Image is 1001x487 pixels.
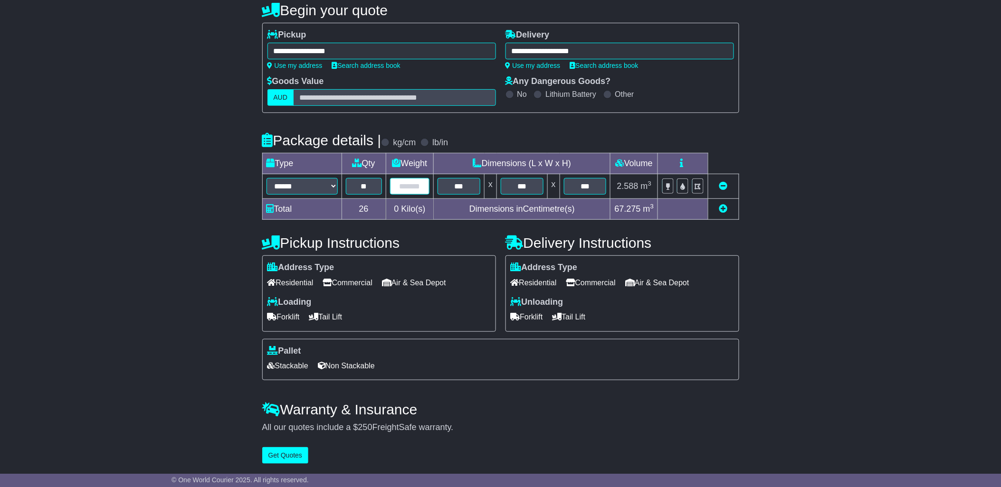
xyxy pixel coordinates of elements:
[617,181,639,191] span: 2.588
[262,402,739,417] h4: Warranty & Insurance
[267,309,300,324] span: Forklift
[434,153,610,174] td: Dimensions (L x W x H)
[615,90,634,99] label: Other
[262,447,309,464] button: Get Quotes
[267,346,301,356] label: Pallet
[566,275,616,290] span: Commercial
[505,62,561,69] a: Use my address
[511,262,578,273] label: Address Type
[342,153,386,174] td: Qty
[393,138,416,148] label: kg/cm
[505,76,611,87] label: Any Dangerous Goods?
[262,2,739,18] h4: Begin your quote
[267,89,294,106] label: AUD
[267,275,314,290] span: Residential
[553,309,586,324] span: Tail Lift
[570,62,639,69] a: Search address book
[267,297,312,308] label: Loading
[309,309,343,324] span: Tail Lift
[262,422,739,433] div: All our quotes include a $ FreightSafe warranty.
[485,174,497,199] td: x
[382,275,446,290] span: Air & Sea Depot
[262,235,496,251] h4: Pickup Instructions
[547,174,560,199] td: x
[332,62,400,69] a: Search address book
[625,275,689,290] span: Air & Sea Depot
[648,180,652,187] sup: 3
[267,62,323,69] a: Use my address
[650,203,654,210] sup: 3
[262,199,342,220] td: Total
[323,275,372,290] span: Commercial
[643,204,654,214] span: m
[267,30,306,40] label: Pickup
[511,297,563,308] label: Unloading
[511,309,543,324] span: Forklift
[432,138,448,148] label: lb/in
[505,30,550,40] label: Delivery
[267,358,308,373] span: Stackable
[434,199,610,220] td: Dimensions in Centimetre(s)
[719,181,728,191] a: Remove this item
[641,181,652,191] span: m
[172,476,309,484] span: © One World Courier 2025. All rights reserved.
[267,76,324,87] label: Goods Value
[318,358,375,373] span: Non Stackable
[719,204,728,214] a: Add new item
[358,422,372,432] span: 250
[386,153,434,174] td: Weight
[615,204,641,214] span: 67.275
[267,262,334,273] label: Address Type
[610,153,658,174] td: Volume
[262,153,342,174] td: Type
[511,275,557,290] span: Residential
[545,90,596,99] label: Lithium Battery
[517,90,527,99] label: No
[262,132,381,148] h4: Package details |
[342,199,386,220] td: 26
[505,235,739,251] h4: Delivery Instructions
[386,199,434,220] td: Kilo(s)
[394,204,399,214] span: 0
